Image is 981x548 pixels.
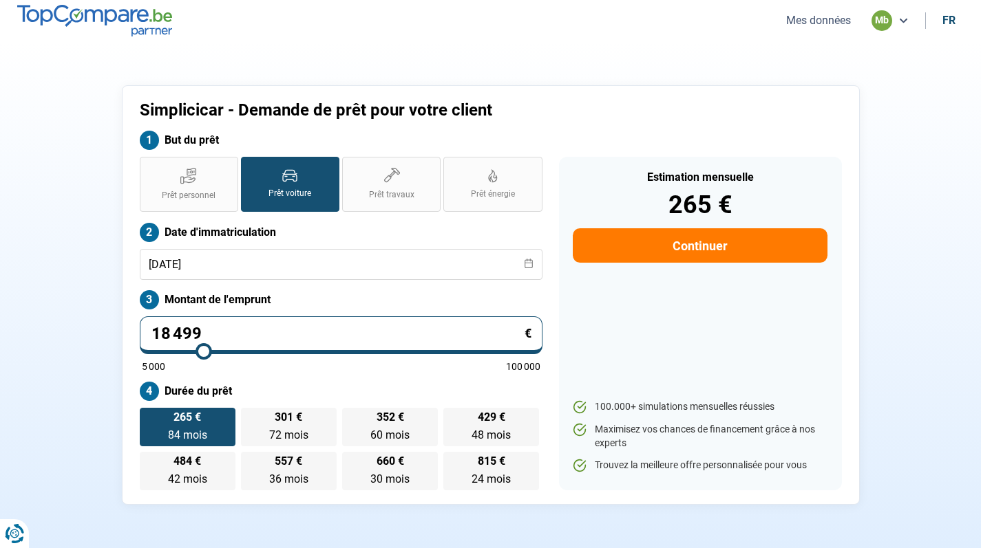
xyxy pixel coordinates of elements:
span: 84 mois [168,428,207,441]
img: TopCompare.be [17,5,172,36]
span: 42 mois [168,472,207,485]
span: 301 € [275,412,302,423]
button: Continuer [573,228,827,263]
span: 815 € [478,456,505,467]
span: Prêt travaux [369,189,414,201]
div: mb [872,10,892,31]
span: 100 000 [506,362,540,371]
span: 484 € [173,456,201,467]
label: Date d'immatriculation [140,223,542,242]
span: 60 mois [370,428,410,441]
span: Prêt énergie [471,188,515,200]
span: 30 mois [370,472,410,485]
label: But du prêt [140,131,542,150]
div: 265 € [573,193,827,217]
span: 352 € [377,412,404,423]
span: 36 mois [269,472,308,485]
button: Mes données [782,13,855,28]
span: Prêt voiture [268,188,311,199]
li: 100.000+ simulations mensuelles réussies [573,400,827,414]
span: 660 € [377,456,404,467]
span: 429 € [478,412,505,423]
span: € [525,327,531,340]
span: 72 mois [269,428,308,441]
div: fr [942,14,956,27]
label: Montant de l'emprunt [140,290,542,309]
span: 557 € [275,456,302,467]
input: jj/mm/aaaa [140,249,542,280]
h1: Simplicicar - Demande de prêt pour votre client [140,100,662,120]
label: Durée du prêt [140,382,542,401]
span: 5 000 [142,362,165,371]
span: 48 mois [472,428,511,441]
span: Prêt personnel [162,190,215,201]
div: Estimation mensuelle [573,172,827,183]
span: 265 € [173,412,201,423]
li: Maximisez vos chances de financement grâce à nos experts [573,423,827,450]
span: 24 mois [472,472,511,485]
li: Trouvez la meilleure offre personnalisée pour vous [573,459,827,472]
